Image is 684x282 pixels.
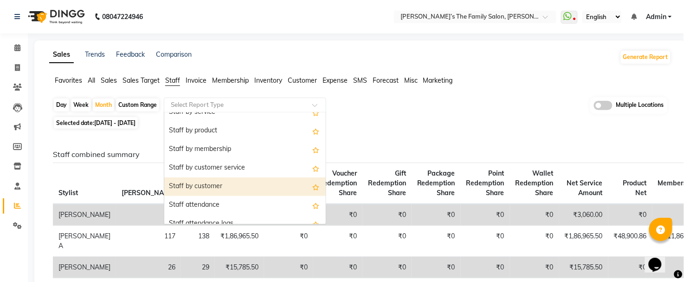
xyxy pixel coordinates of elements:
div: Day [54,98,69,111]
span: Add this report to Favorites List [312,163,319,174]
div: Staff by customer service [164,159,326,177]
span: Invoice [186,76,206,85]
td: ₹15,785.50 [559,257,608,278]
span: Admin [646,12,666,22]
span: [DATE] - [DATE] [94,119,136,126]
td: 138 [181,226,215,257]
span: Expense [323,76,348,85]
div: Staff by service [164,103,326,122]
td: [PERSON_NAME] [53,257,116,278]
span: Add this report to Favorites List [312,144,319,155]
td: ₹0 [313,257,362,278]
span: Inventory [254,76,282,85]
td: ₹0 [313,204,362,226]
span: Point Redemption Share [466,169,504,197]
td: 8 [116,204,181,226]
td: ₹0 [510,226,559,257]
span: Stylist [58,189,78,197]
b: 08047224946 [102,4,143,30]
a: Sales [49,46,74,63]
div: Staff attendance logs [164,215,326,233]
span: Selected date: [54,117,138,129]
span: All [88,76,95,85]
td: 117 [116,226,181,257]
div: Month [93,98,114,111]
td: ₹0 [461,204,510,226]
div: Staff by product [164,122,326,140]
span: Voucher Redemption Share [319,169,357,197]
td: ₹0 [510,204,559,226]
a: Comparison [156,50,192,59]
td: ₹15,785.50 [215,257,264,278]
iframe: chat widget [645,245,675,273]
td: ₹0 [362,257,412,278]
td: ₹48,900.86 [608,226,652,257]
span: Net Service Amount [567,179,603,197]
td: ₹1,86,965.50 [559,226,608,257]
h6: Staff combined summary [53,150,664,159]
td: ₹0 [362,204,412,226]
td: ₹1,86,965.50 [215,226,264,257]
span: Package Redemption Share [417,169,455,197]
span: Membership [212,76,249,85]
span: Add this report to Favorites List [312,218,319,230]
span: Customer [288,76,317,85]
span: Add this report to Favorites List [312,200,319,211]
span: Add this report to Favorites List [312,107,319,118]
td: ₹0 [313,226,362,257]
span: Multiple Locations [616,101,664,110]
td: 29 [181,257,215,278]
td: ₹0 [608,257,652,278]
span: Product Net [623,179,647,197]
div: Staff by customer [164,177,326,196]
span: SMS [353,76,367,85]
span: Sales Target [123,76,160,85]
a: Feedback [116,50,145,59]
button: Generate Report [621,51,671,64]
td: ₹0 [461,257,510,278]
div: Staff attendance [164,196,326,215]
span: Marketing [423,76,453,85]
div: Custom Range [116,98,159,111]
span: Add this report to Favorites List [312,181,319,192]
td: ₹0 [412,226,461,257]
td: ₹0 [264,257,313,278]
td: ₹0 [412,257,461,278]
span: Gift Redemption Share [368,169,406,197]
img: logo [24,4,87,30]
td: 26 [116,257,181,278]
span: Staff [165,76,180,85]
span: [PERSON_NAME] [122,189,175,197]
td: ₹0 [412,204,461,226]
td: ₹0 [608,204,652,226]
a: Trends [85,50,105,59]
ng-dropdown-panel: Options list [164,112,326,224]
span: Favorites [55,76,82,85]
td: ₹0 [510,257,559,278]
div: Staff by membership [164,140,326,159]
span: Forecast [373,76,399,85]
td: [PERSON_NAME] [53,204,116,226]
td: [PERSON_NAME] A [53,226,116,257]
td: ₹0 [461,226,510,257]
span: Wallet Redemption Share [516,169,554,197]
td: ₹3,060.00 [559,204,608,226]
td: ₹0 [264,226,313,257]
span: Add this report to Favorites List [312,125,319,137]
div: Week [71,98,91,111]
td: ₹0 [362,226,412,257]
span: Sales [101,76,117,85]
span: Misc [404,76,418,85]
